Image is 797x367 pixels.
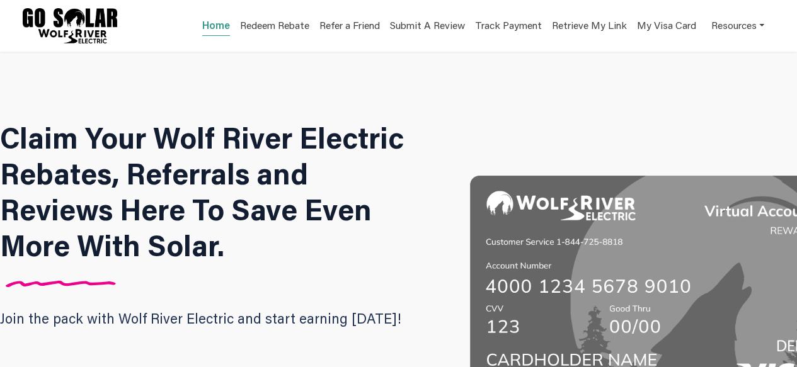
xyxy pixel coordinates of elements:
[711,13,764,38] a: Resources
[637,13,696,38] a: My Visa Card
[390,18,465,37] a: Submit A Review
[552,18,627,37] a: Retrieve My Link
[475,18,542,37] a: Track Payment
[240,18,309,37] a: Redeem Rebate
[202,18,230,36] a: Home
[23,8,117,43] img: Program logo
[319,18,380,37] a: Refer a Friend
